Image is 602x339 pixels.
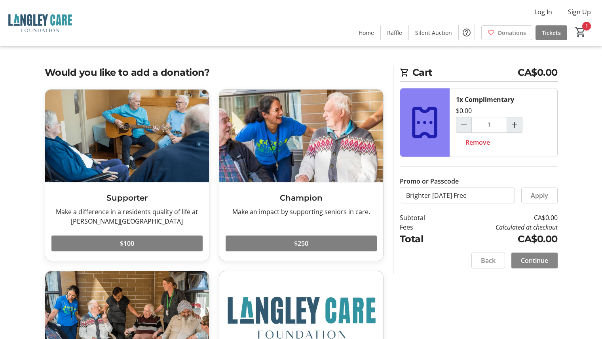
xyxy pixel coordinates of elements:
span: $250 [294,239,308,248]
span: Apply [531,191,548,200]
button: Log In [528,6,558,18]
img: Champion [219,90,383,182]
h2: Cart [400,65,558,82]
span: Remove [465,138,490,147]
span: Donations [498,29,526,37]
button: $100 [51,236,203,251]
img: Supporter [45,90,209,182]
h3: Champion [226,192,377,204]
button: Remove [456,134,499,150]
span: Back [481,256,496,265]
div: Make a difference in a residents quality of life at [PERSON_NAME][GEOGRAPHIC_DATA] [51,207,203,226]
span: Sign Up [568,7,591,17]
label: Promo or Passcode [400,176,459,186]
button: Continue [511,253,558,268]
button: Help [459,25,475,40]
img: Langley Care Foundation 's Logo [5,3,75,43]
td: Calculated at checkout [445,222,557,232]
a: Tickets [536,25,567,40]
a: Raffle [381,25,408,40]
button: Back [471,253,505,268]
span: CA$0.00 [518,65,558,80]
span: Raffle [387,29,402,37]
span: Continue [521,256,548,265]
td: Total [400,232,446,246]
span: Home [359,29,374,37]
span: Log In [534,7,552,17]
button: Sign Up [562,6,597,18]
button: Apply [521,188,558,203]
td: CA$0.00 [445,232,557,246]
div: Make an impact by supporting seniors in care. [226,207,377,216]
div: $0.00 [456,106,472,115]
button: Decrement by one [456,117,471,132]
td: CA$0.00 [445,213,557,222]
a: Silent Auction [409,25,458,40]
input: Enter promo or passcode [400,188,515,203]
a: Donations [481,25,532,40]
input: Complimentary Quantity [471,117,507,133]
td: Fees [400,222,446,232]
td: Subtotal [400,213,446,222]
button: Increment by one [507,117,522,132]
h2: Would you like to add a donation? [45,65,384,80]
span: $100 [120,239,134,248]
button: Cart [574,25,588,39]
span: Silent Auction [415,29,452,37]
h3: Supporter [51,192,203,204]
span: Tickets [542,29,561,37]
button: $250 [226,236,377,251]
div: 1x Complimentary [456,95,514,104]
a: Home [352,25,380,40]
